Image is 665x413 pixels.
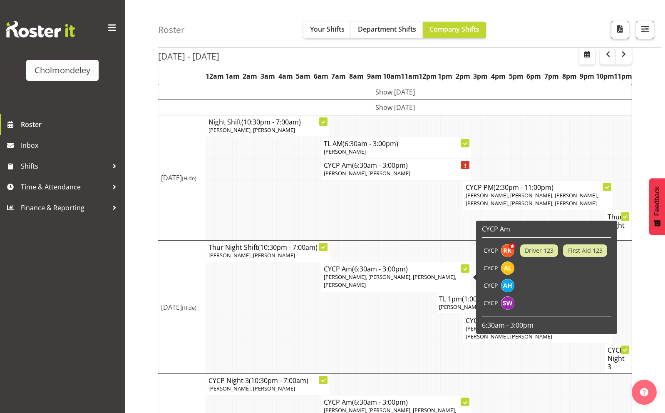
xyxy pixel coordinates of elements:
span: [PERSON_NAME], [PERSON_NAME], [PERSON_NAME], [PERSON_NAME], [PERSON_NAME] [466,325,598,340]
h6: CYCP Am [482,225,611,233]
span: Company Shifts [429,25,479,34]
th: 7am [330,67,348,86]
td: [DATE] [159,115,206,241]
h4: Thur Night Shift [208,243,327,251]
img: Rosterit website logo [6,21,75,37]
img: help-xxl-2.png [640,388,648,396]
button: Download a PDF of the roster according to the set date range. [611,21,629,39]
h4: TL AM [324,139,469,148]
th: 11pm [614,67,632,86]
td: Show [DATE] [159,85,632,100]
span: (6:30am - 3:00pm) [352,161,408,170]
th: 2am [241,67,259,86]
span: [PERSON_NAME], [PERSON_NAME] [208,251,295,259]
h4: Roster [158,25,185,35]
h4: CYCP PM [466,183,611,192]
span: Your Shifts [310,25,345,34]
th: 12pm [419,67,437,86]
td: CYCP [482,259,499,277]
th: 5am [294,67,312,86]
th: 7pm [543,67,561,86]
span: Roster [21,118,121,131]
button: Feedback - Show survey [649,178,665,235]
h4: CYCP Night 3 [208,376,327,385]
span: [PERSON_NAME], [PERSON_NAME], [PERSON_NAME], [PERSON_NAME], [PERSON_NAME], [PERSON_NAME] [466,192,598,207]
span: [PERSON_NAME] [439,303,481,311]
h4: CYCP PM [466,316,611,325]
th: 9pm [578,67,596,86]
th: 1pm [436,67,454,86]
img: ruby-kerr10353.jpg [501,244,514,257]
button: Department Shifts [351,22,423,38]
h4: CYCP Am [324,398,469,406]
td: CYCP [482,277,499,294]
th: 10am [383,67,401,86]
span: (Hide) [182,304,196,311]
th: 11am [401,67,419,86]
span: (6:30am - 3:00pm) [352,398,408,407]
h4: CYCP Night 3 [608,346,629,371]
span: (Hide) [182,174,196,182]
span: (10:30pm - 7:00am) [241,117,301,127]
td: Show [DATE] [159,100,632,115]
span: [PERSON_NAME], [PERSON_NAME], [PERSON_NAME], [PERSON_NAME] [324,273,456,289]
span: First Aid 123 [568,246,603,255]
button: Your Shifts [303,22,351,38]
h4: Night Shift [208,118,327,126]
button: Select a specific date within the roster. [579,48,595,65]
th: 6am [312,67,330,86]
span: (1:00pm - 9:30pm) [462,294,518,304]
img: sophie-walton8494.jpg [501,296,514,310]
span: [PERSON_NAME], [PERSON_NAME] [208,385,295,392]
img: alexzarn-harmer11855.jpg [501,279,514,292]
span: (6:30am - 3:00pm) [342,139,398,148]
span: Time & Attendance [21,181,108,193]
th: 2pm [454,67,472,86]
th: 9am [365,67,383,86]
span: (2:30pm - 11:00pm) [494,183,553,192]
th: 3am [259,67,277,86]
td: [DATE] [159,240,206,373]
h4: CYCP Am [324,265,469,273]
td: CYCP [482,242,499,259]
th: 8pm [561,67,578,86]
span: (6:30am - 3:00pm) [352,264,408,274]
span: (10:30pm - 7:00am) [249,376,308,385]
p: 6:30am - 3:00pm [482,321,611,330]
th: 4pm [489,67,507,86]
th: 8am [347,67,365,86]
th: 10pm [596,67,614,86]
h4: CYCP Am [324,161,469,169]
div: Cholmondeley [35,64,90,77]
span: Driver 123 [525,246,553,255]
th: 3pm [472,67,490,86]
h4: TL 1pm [439,295,584,303]
span: [PERSON_NAME] [324,148,366,155]
button: Company Shifts [423,22,486,38]
span: Shifts [21,160,108,172]
h4: Thur Night S... [608,213,629,238]
span: Finance & Reporting [21,202,108,214]
span: Feedback [653,187,661,216]
span: [PERSON_NAME], [PERSON_NAME] [208,126,295,134]
span: (10:30pm - 7:00am) [258,243,318,252]
button: Filter Shifts [636,21,654,39]
th: 12am [206,67,223,86]
td: CYCP [482,294,499,312]
span: Department Shifts [358,25,416,34]
img: alexandra-landolt11436.jpg [501,261,514,275]
th: 1am [223,67,241,86]
th: 6pm [525,67,543,86]
span: Inbox [21,139,121,152]
span: [PERSON_NAME], [PERSON_NAME] [324,169,410,177]
h2: [DATE] - [DATE] [158,51,219,62]
th: 5pm [507,67,525,86]
th: 4am [277,67,295,86]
